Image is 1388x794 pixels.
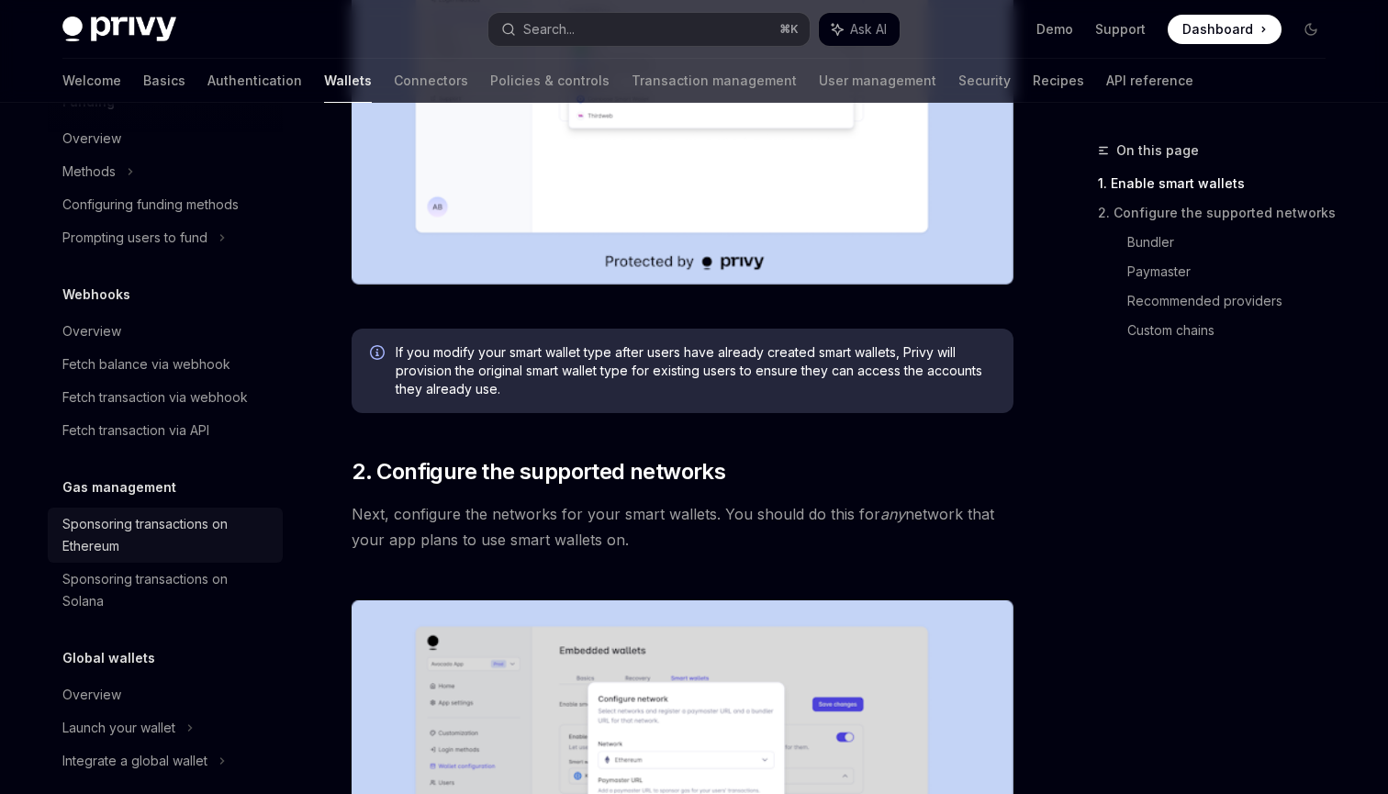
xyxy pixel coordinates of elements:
[48,381,283,414] a: Fetch transaction via webhook
[1127,316,1340,345] a: Custom chains
[62,419,209,442] div: Fetch transaction via API
[779,22,799,37] span: ⌘ K
[396,343,995,398] span: If you modify your smart wallet type after users have already created smart wallets, Privy will p...
[48,122,283,155] a: Overview
[143,59,185,103] a: Basics
[352,457,725,486] span: 2. Configure the supported networks
[48,315,283,348] a: Overview
[880,505,905,523] em: any
[1106,59,1193,103] a: API reference
[62,128,121,150] div: Overview
[62,194,239,216] div: Configuring funding methods
[1182,20,1253,39] span: Dashboard
[62,320,121,342] div: Overview
[62,386,248,408] div: Fetch transaction via webhook
[48,348,283,381] a: Fetch balance via webhook
[1098,198,1340,228] a: 2. Configure the supported networks
[1296,15,1326,44] button: Toggle dark mode
[62,647,155,669] h5: Global wallets
[62,353,230,375] div: Fetch balance via webhook
[632,59,797,103] a: Transaction management
[1098,169,1340,198] a: 1. Enable smart wallets
[850,20,887,39] span: Ask AI
[819,59,936,103] a: User management
[370,345,388,363] svg: Info
[1116,140,1199,162] span: On this page
[62,684,121,706] div: Overview
[48,508,283,563] a: Sponsoring transactions on Ethereum
[62,750,207,772] div: Integrate a global wallet
[819,13,900,46] button: Ask AI
[62,717,175,739] div: Launch your wallet
[62,568,272,612] div: Sponsoring transactions on Solana
[523,18,575,40] div: Search...
[1127,228,1340,257] a: Bundler
[394,59,468,103] a: Connectors
[1095,20,1146,39] a: Support
[62,17,176,42] img: dark logo
[1033,59,1084,103] a: Recipes
[352,501,1013,553] span: Next, configure the networks for your smart wallets. You should do this for network that your app...
[62,59,121,103] a: Welcome
[62,161,116,183] div: Methods
[48,414,283,447] a: Fetch transaction via API
[62,284,130,306] h5: Webhooks
[207,59,302,103] a: Authentication
[62,513,272,557] div: Sponsoring transactions on Ethereum
[62,227,207,249] div: Prompting users to fund
[490,59,610,103] a: Policies & controls
[488,13,810,46] button: Search...⌘K
[1168,15,1282,44] a: Dashboard
[1127,257,1340,286] a: Paymaster
[48,678,283,711] a: Overview
[1127,286,1340,316] a: Recommended providers
[1036,20,1073,39] a: Demo
[48,563,283,618] a: Sponsoring transactions on Solana
[62,476,176,498] h5: Gas management
[958,59,1011,103] a: Security
[48,188,283,221] a: Configuring funding methods
[324,59,372,103] a: Wallets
